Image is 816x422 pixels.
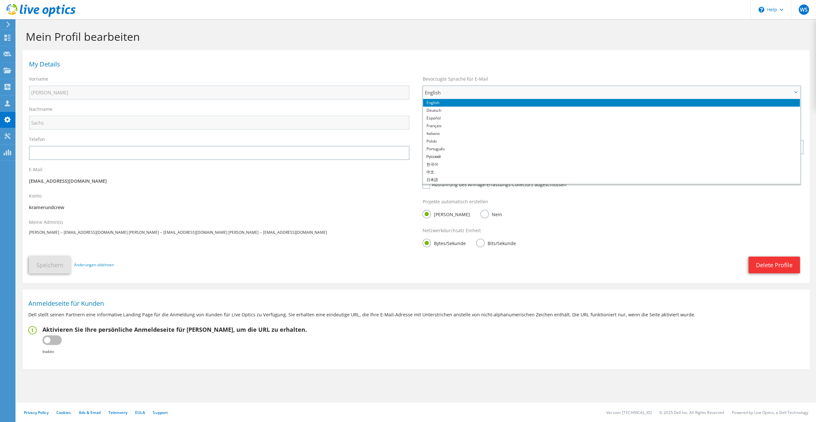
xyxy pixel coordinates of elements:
[228,230,327,235] span: [PERSON_NAME] -- [EMAIL_ADDRESS][DOMAIN_NAME]
[74,261,114,268] a: Änderungen ablehnen
[29,230,128,235] span: [PERSON_NAME] -- [EMAIL_ADDRESS][DOMAIN_NAME]
[422,227,481,234] label: Netzwerkdurchsatz Einheit
[423,153,800,161] li: Русский
[606,410,652,415] li: Version: [TECHNICAL_ID]
[129,230,227,235] span: [PERSON_NAME] -- [EMAIL_ADDRESS][DOMAIN_NAME]
[29,204,409,211] p: kramerundcrew
[153,410,168,415] a: Support
[423,137,800,145] li: Polski
[28,311,804,318] p: Dell stellt seinen Partnern eine informative Landing Page für die Anmeldung von Kunden für Live O...
[29,193,41,199] label: Konto
[29,256,71,274] button: Speichern
[423,130,800,137] li: Italiano
[748,257,800,273] a: Delete Profile
[423,161,800,168] li: 한국어
[29,166,42,173] label: E-Mail
[28,300,801,307] h1: Anmeldeseite für Kunden
[423,99,800,107] li: English
[423,176,800,184] li: 日本語
[29,219,63,225] label: Meine Admin(s)
[659,410,724,415] li: © 2025 Dell Inc. All Rights Reserved
[799,4,809,15] span: WS
[29,61,800,67] h1: My Details
[29,178,409,185] p: [EMAIL_ADDRESS][DOMAIN_NAME]
[422,198,488,205] label: Projekte automatisch erstellen
[29,136,45,143] label: Telefon
[423,145,800,153] li: Português
[26,30,803,43] h1: Mein Profil bearbeiten
[423,107,800,114] li: Deutsch
[425,89,792,96] span: English
[29,106,52,112] label: Nachname
[422,239,465,247] label: Bytes/Sekunde
[79,410,101,415] a: Ads & Email
[56,410,71,415] a: Cookies
[423,122,800,130] li: Français
[422,76,488,82] label: Bevorzugte Sprache für E-Mail
[42,349,54,354] b: Inaktiv
[42,326,307,333] h2: Aktivieren Sie Ihre persönliche Anmeldeseite für [PERSON_NAME], um die URL zu erhalten.
[423,168,800,176] li: 中文
[758,7,764,13] svg: \n
[423,114,800,122] li: Español
[108,410,127,415] a: Telemetry
[480,210,502,218] label: Nein
[24,410,49,415] a: Privacy Policy
[422,181,566,189] label: Ausführung des Anfrage-Erfassungs-Collectors abgeschlossen
[476,239,516,247] label: Bits/Sekunde
[732,410,808,415] li: Powered by Live Optics, a Dell Technology
[422,210,470,218] label: [PERSON_NAME]
[29,76,48,82] label: Vorname
[135,410,145,415] a: EULA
